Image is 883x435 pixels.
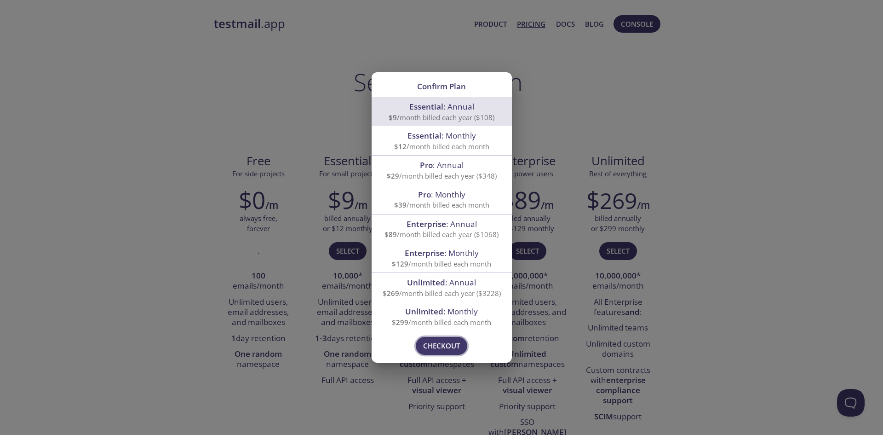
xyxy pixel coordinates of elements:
[405,248,479,258] span: : Monthly
[372,97,512,126] div: Essential: Annual$9/month billed each year ($108)
[372,97,512,331] ul: confirm plan selection
[407,277,476,288] span: : Annual
[372,273,512,302] div: Unlimited: Annual$269/month billed each year ($3228)
[409,101,443,112] span: Essential
[387,171,399,180] span: $29
[394,142,489,151] span: /month billed each month
[407,277,445,288] span: Unlimited
[383,289,399,298] span: $269
[389,113,494,122] span: /month billed each year ($108)
[405,306,478,317] span: : Monthly
[384,230,397,239] span: $89
[372,244,512,273] div: Enterprise: Monthly$129/month billed each month
[407,130,441,141] span: Essential
[407,130,476,141] span: : Monthly
[387,171,497,180] span: /month billed each year ($348)
[407,219,477,229] span: : Annual
[418,189,465,200] span: : Monthly
[405,306,443,317] span: Unlimited
[389,113,397,122] span: $9
[416,337,467,354] button: Checkout
[420,160,433,170] span: Pro
[383,289,501,298] span: /month billed each year ($3228)
[372,215,512,244] div: Enterprise: Annual$89/month billed each year ($1068)
[394,142,407,151] span: $12
[409,101,474,112] span: : Annual
[392,259,491,268] span: /month billed each month
[405,248,444,258] span: Enterprise
[407,219,446,229] span: Enterprise
[420,160,464,170] span: : Annual
[392,318,491,327] span: /month billed each month
[423,340,460,352] span: Checkout
[394,200,489,209] span: /month billed each month
[372,126,512,155] div: Essential: Monthly$12/month billed each month
[384,230,499,239] span: /month billed each year ($1068)
[418,189,431,200] span: Pro
[417,81,466,92] span: Confirm Plan
[394,200,407,209] span: $39
[372,302,512,331] div: Unlimited: Monthly$299/month billed each month
[392,318,408,327] span: $299
[392,259,408,268] span: $129
[372,156,512,185] div: Pro: Annual$29/month billed each year ($348)
[372,185,512,214] div: Pro: Monthly$39/month billed each month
